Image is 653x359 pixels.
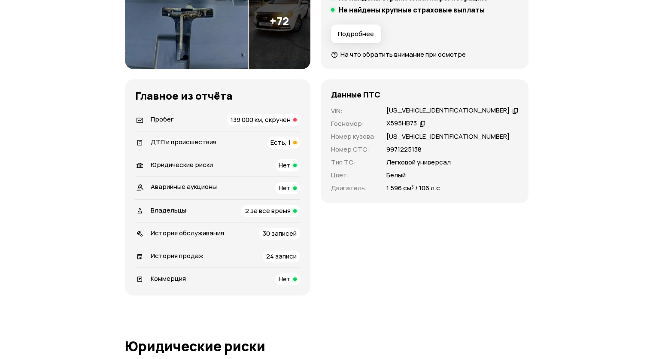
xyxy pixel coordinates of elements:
p: Двигатель : [331,183,376,193]
span: История обслуживания [151,228,224,237]
span: Подробнее [338,30,374,38]
h4: Данные ПТС [331,90,380,99]
p: Тип ТС : [331,158,376,167]
p: 9971225138 [386,145,422,154]
span: ДТП и происшествия [151,137,216,146]
span: Коммерция [151,274,186,283]
p: Номер кузова : [331,132,376,141]
span: Пробег [151,115,174,124]
button: Подробнее [331,24,381,43]
span: На что обратить внимание при осмотре [340,50,466,59]
span: 2 за всё время [245,206,291,215]
h1: Юридические риски [125,338,528,354]
p: Белый [386,170,406,180]
span: История продаж [151,251,203,260]
p: Легковой универсал [386,158,451,167]
span: Владельцы [151,206,186,215]
span: 30 записей [263,229,297,238]
p: 1 596 см³ / 106 л.с. [386,183,442,193]
div: Х595НВ73 [386,119,417,128]
h5: Не найдены крупные страховые выплаты [339,6,485,14]
span: Юридические риски [151,160,213,169]
span: Есть, 1 [270,138,291,147]
div: [US_VEHICLE_IDENTIFICATION_NUMBER] [386,106,510,115]
span: Нет [279,161,291,170]
p: Госномер : [331,119,376,128]
p: Номер СТС : [331,145,376,154]
p: Цвет : [331,170,376,180]
p: VIN : [331,106,376,116]
h3: Главное из отчёта [135,90,300,102]
span: Нет [279,183,291,192]
span: 139 000 км, скручен [231,115,291,124]
span: Нет [279,274,291,283]
span: Аварийные аукционы [151,182,217,191]
p: [US_VEHICLE_IDENTIFICATION_NUMBER] [386,132,510,141]
span: 24 записи [266,252,297,261]
a: На что обратить внимание при осмотре [331,50,466,59]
